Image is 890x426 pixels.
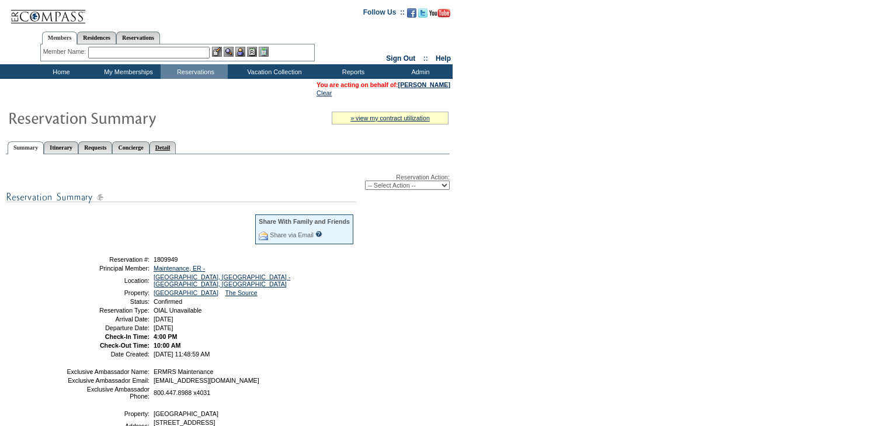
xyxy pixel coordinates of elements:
a: Summary [8,141,44,154]
span: 1809949 [154,256,178,263]
td: Property: [66,410,150,417]
td: Exclusive Ambassador Phone: [66,386,150,400]
a: [GEOGRAPHIC_DATA], [GEOGRAPHIC_DATA] - [GEOGRAPHIC_DATA], [GEOGRAPHIC_DATA] [154,273,290,288]
td: My Memberships [93,64,161,79]
div: Reservation Action: [6,174,450,190]
span: You are acting on behalf of: [317,81,450,88]
td: Exclusive Ambassador Email: [66,377,150,384]
a: [PERSON_NAME] [398,81,450,88]
a: Maintenance, ER - [154,265,205,272]
span: ERMRS Maintenance [154,368,213,375]
a: Sign Out [386,54,415,63]
a: The Source [225,289,258,296]
img: View [224,47,234,57]
td: Reservations [161,64,228,79]
strong: Check-Out Time: [100,342,150,349]
td: Reservation Type: [66,307,150,314]
a: Help [436,54,451,63]
a: Share via Email [270,231,314,238]
a: Reservations [116,32,160,44]
span: 800.447.8988 x4031 [154,389,210,396]
img: Follow us on Twitter [418,8,427,18]
a: Requests [78,141,112,154]
img: Become our fan on Facebook [407,8,416,18]
td: Home [26,64,93,79]
img: Reservaton Summary [8,106,241,129]
span: [DATE] [154,316,173,323]
td: Vacation Collection [228,64,318,79]
td: Reservation #: [66,256,150,263]
td: Location: [66,273,150,288]
img: b_calculator.gif [259,47,269,57]
span: 10:00 AM [154,342,180,349]
a: Become our fan on Facebook [407,12,416,19]
a: » view my contract utilization [350,115,430,122]
a: Itinerary [44,141,78,154]
a: Detail [150,141,176,154]
a: Clear [317,89,332,96]
span: [DATE] 11:48:59 AM [154,351,210,358]
td: Property: [66,289,150,296]
td: Date Created: [66,351,150,358]
td: Status: [66,298,150,305]
img: subTtlResSummary.gif [6,190,356,205]
td: Follow Us :: [363,7,405,21]
span: [DATE] [154,324,173,331]
strong: Check-In Time: [105,333,150,340]
td: Principal Member: [66,265,150,272]
img: Reservations [247,47,257,57]
img: Subscribe to our YouTube Channel [429,9,450,18]
span: OIAL Unavailable [154,307,202,314]
input: What is this? [315,231,322,237]
td: Arrival Date: [66,316,150,323]
a: Follow us on Twitter [418,12,427,19]
img: b_edit.gif [212,47,222,57]
span: 4:00 PM [154,333,177,340]
div: Share With Family and Friends [259,218,350,225]
td: Reports [318,64,385,79]
span: [GEOGRAPHIC_DATA] [154,410,218,417]
a: Residences [77,32,116,44]
span: :: [423,54,428,63]
div: Member Name: [43,47,88,57]
td: Admin [385,64,453,79]
td: Departure Date: [66,324,150,331]
a: [GEOGRAPHIC_DATA] [154,289,218,296]
a: Members [42,32,78,44]
a: Concierge [112,141,149,154]
td: Exclusive Ambassador Name: [66,368,150,375]
img: Impersonate [235,47,245,57]
span: [EMAIL_ADDRESS][DOMAIN_NAME] [154,377,259,384]
span: Confirmed [154,298,182,305]
a: Subscribe to our YouTube Channel [429,12,450,19]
